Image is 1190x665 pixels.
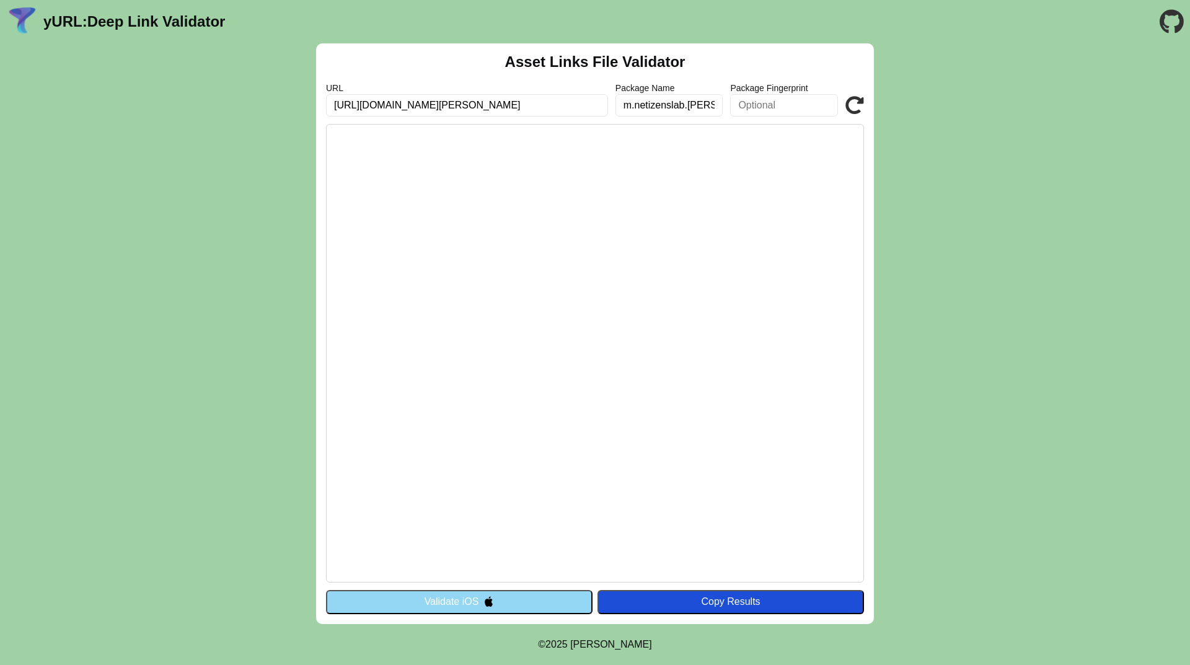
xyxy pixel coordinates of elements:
[505,53,685,71] h2: Asset Links File Validator
[604,596,858,607] div: Copy Results
[730,94,838,117] input: Optional
[615,94,723,117] input: Optional
[6,6,38,38] img: yURL Logo
[730,83,838,93] label: Package Fingerprint
[483,596,494,607] img: appleIcon.svg
[615,83,723,93] label: Package Name
[570,639,652,650] a: Michael Ibragimchayev's Personal Site
[545,639,568,650] span: 2025
[326,590,593,614] button: Validate iOS
[326,83,608,93] label: URL
[597,590,864,614] button: Copy Results
[43,13,225,30] a: yURL:Deep Link Validator
[538,624,651,665] footer: ©
[326,94,608,117] input: Required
